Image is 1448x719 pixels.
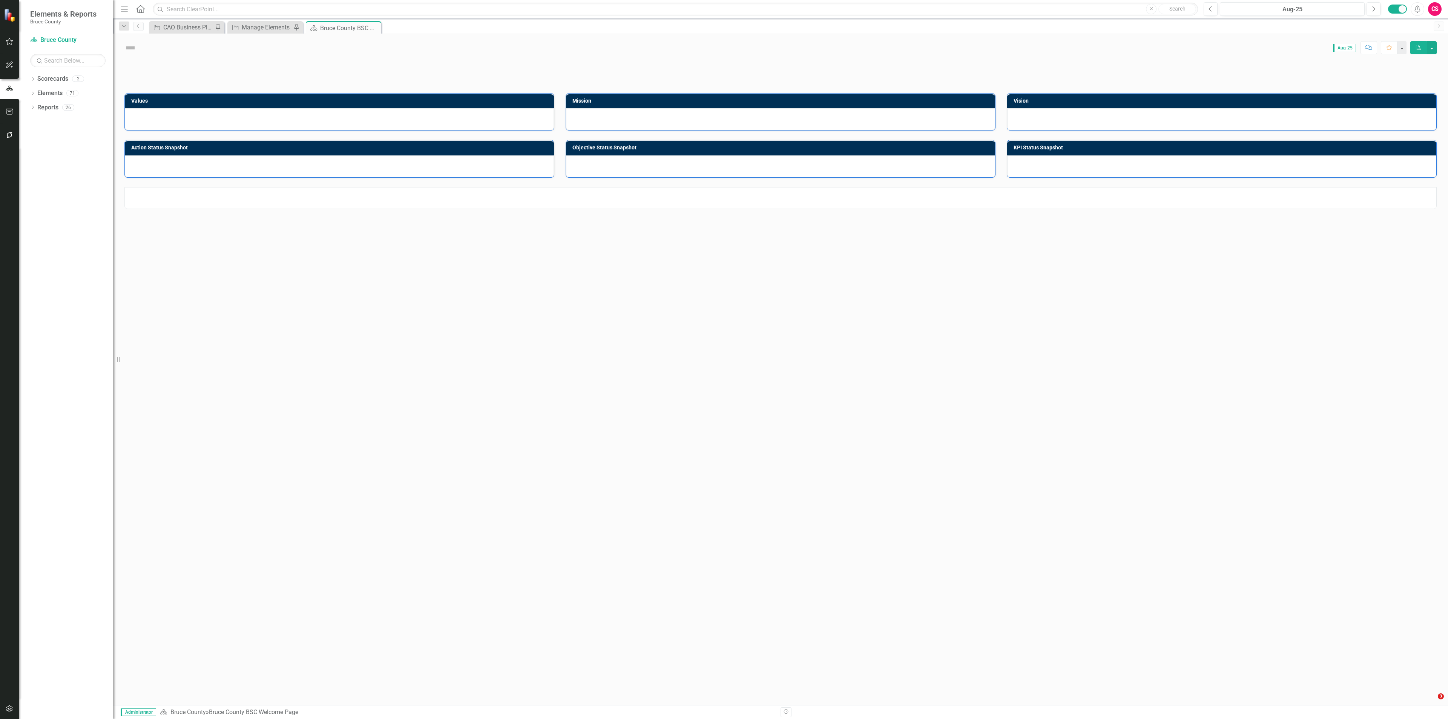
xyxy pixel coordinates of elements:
h3: Objective Status Snapshot [572,145,991,151]
input: Search ClearPoint... [153,3,1198,16]
div: 71 [66,90,78,97]
h3: KPI Status Snapshot [1014,145,1433,151]
div: 2 [72,76,84,82]
div: 26 [62,104,74,111]
img: Not Defined [124,42,137,54]
div: Bruce County BSC Welcome Page [209,708,298,716]
div: » [160,708,775,717]
iframe: Intercom live chat [1422,693,1440,711]
a: Bruce County [30,36,106,45]
a: CAO Business Plan Initiatives [151,23,213,32]
span: Administrator [121,708,156,716]
span: Search [1169,6,1186,12]
img: ClearPoint Strategy [3,8,17,22]
a: Elements [37,89,63,98]
button: CS [1428,2,1442,16]
h3: Action Status Snapshot [131,145,550,151]
span: Elements & Reports [30,9,97,18]
div: Aug-25 [1223,5,1362,14]
h3: Vision [1014,98,1433,104]
div: CAO Business Plan Initiatives [163,23,213,32]
span: Aug-25 [1333,44,1356,52]
input: Search Below... [30,54,106,67]
div: Manage Elements [242,23,291,32]
span: 3 [1438,693,1444,699]
a: Reports [37,103,58,112]
div: Bruce County BSC Welcome Page [320,23,379,33]
button: Search [1158,4,1196,14]
small: Bruce County [30,18,97,25]
button: Aug-25 [1220,2,1365,16]
a: Scorecards [37,75,68,83]
a: Bruce County [170,708,206,716]
h3: Mission [572,98,991,104]
h3: Values [131,98,550,104]
a: Manage Elements [229,23,291,32]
